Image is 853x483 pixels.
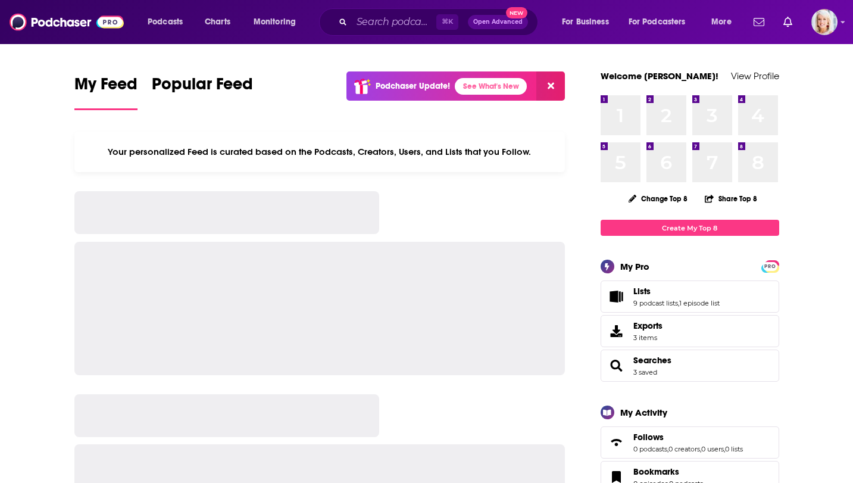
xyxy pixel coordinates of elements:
span: Open Advanced [473,19,523,25]
span: Lists [601,281,779,313]
span: , [678,299,679,307]
a: My Feed [74,74,138,110]
a: Welcome [PERSON_NAME]! [601,70,718,82]
span: Searches [601,350,779,382]
a: 0 creators [668,445,700,453]
a: 1 episode list [679,299,720,307]
a: Follows [605,434,629,451]
a: Show notifications dropdown [749,12,769,32]
span: PRO [763,262,777,271]
button: Share Top 8 [704,187,758,210]
a: Searches [605,357,629,374]
span: For Podcasters [629,14,686,30]
span: , [724,445,725,453]
span: More [711,14,732,30]
button: open menu [703,13,746,32]
span: Exports [633,320,663,331]
span: Logged in as ashtonrc [811,9,838,35]
a: Lists [605,288,629,305]
a: Follows [633,432,743,443]
a: 0 users [701,445,724,453]
button: Open AdvancedNew [468,15,528,29]
a: Bookmarks [633,466,703,477]
button: open menu [245,13,311,32]
span: 3 items [633,334,663,342]
span: ⌘ K [436,14,458,30]
a: Show notifications dropdown [779,12,797,32]
span: Bookmarks [633,466,679,477]
a: PRO [763,261,777,270]
div: My Pro [620,261,649,272]
span: Follows [601,426,779,459]
a: View Profile [731,70,779,82]
a: Charts [197,13,238,32]
button: Change Top 8 [621,191,695,206]
div: Your personalized Feed is curated based on the Podcasts, Creators, Users, and Lists that you Follow. [74,132,565,172]
span: Lists [633,286,651,297]
a: See What's New [455,78,527,95]
span: New [506,7,527,18]
span: Monitoring [254,14,296,30]
span: Charts [205,14,230,30]
div: Search podcasts, credits, & more... [330,8,549,36]
div: My Activity [620,407,667,418]
img: User Profile [811,9,838,35]
span: Exports [605,323,629,339]
button: open menu [621,13,703,32]
span: Podcasts [148,14,183,30]
a: Popular Feed [152,74,253,110]
a: 3 saved [633,368,657,376]
a: Lists [633,286,720,297]
a: Create My Top 8 [601,220,779,236]
button: open menu [139,13,198,32]
a: Exports [601,315,779,347]
span: For Business [562,14,609,30]
span: , [667,445,668,453]
span: My Feed [74,74,138,101]
a: Searches [633,355,671,366]
a: 9 podcast lists [633,299,678,307]
a: 0 podcasts [633,445,667,453]
span: Follows [633,432,664,443]
span: , [700,445,701,453]
button: open menu [554,13,624,32]
input: Search podcasts, credits, & more... [352,13,436,32]
p: Podchaser Update! [376,81,450,91]
span: Popular Feed [152,74,253,101]
a: 0 lists [725,445,743,453]
button: Show profile menu [811,9,838,35]
img: Podchaser - Follow, Share and Rate Podcasts [10,11,124,33]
